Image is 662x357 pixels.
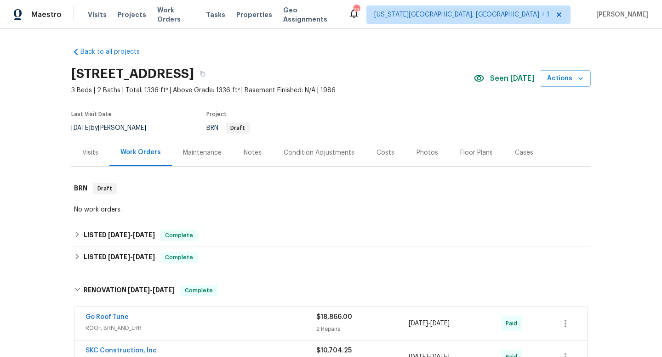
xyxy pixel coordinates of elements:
[71,246,591,268] div: LISTED [DATE]-[DATE]Complete
[409,320,428,327] span: [DATE]
[71,276,591,305] div: RENOVATION [DATE]-[DATE]Complete
[84,285,175,296] h6: RENOVATION
[153,287,175,293] span: [DATE]
[74,183,87,194] h6: BRN
[71,125,91,131] span: [DATE]
[183,148,222,157] div: Maintenance
[540,70,591,87] button: Actions
[120,148,161,157] div: Work Orders
[430,320,450,327] span: [DATE]
[283,6,337,24] span: Geo Assignments
[86,314,129,320] a: Go Roof Tune
[71,112,112,117] span: Last Visit Date
[157,6,195,24] span: Work Orders
[88,10,107,19] span: Visits
[206,112,227,117] span: Project
[374,10,549,19] span: [US_STATE][GEOGRAPHIC_DATA], [GEOGRAPHIC_DATA] + 1
[316,324,409,334] div: 2 Repairs
[71,123,157,134] div: by [PERSON_NAME]
[84,252,155,263] h6: LISTED
[74,205,588,214] div: No work orders.
[515,148,533,157] div: Cases
[206,125,250,131] span: BRN
[460,148,493,157] div: Floor Plans
[118,10,146,19] span: Projects
[181,286,217,295] span: Complete
[108,254,130,260] span: [DATE]
[353,6,360,15] div: 23
[133,232,155,238] span: [DATE]
[316,314,352,320] span: $18,866.00
[86,347,157,354] a: SKC Construction, Inc
[316,347,352,354] span: $10,704.25
[490,74,534,83] span: Seen [DATE]
[71,69,194,78] h2: [STREET_ADDRESS]
[31,10,62,19] span: Maestro
[161,231,197,240] span: Complete
[547,73,583,84] span: Actions
[194,66,211,82] button: Copy Address
[108,232,155,238] span: -
[206,11,225,18] span: Tasks
[84,230,155,241] h6: LISTED
[377,148,394,157] div: Costs
[506,319,521,328] span: Paid
[82,148,98,157] div: Visits
[409,319,450,328] span: -
[108,232,130,238] span: [DATE]
[236,10,272,19] span: Properties
[71,224,591,246] div: LISTED [DATE]-[DATE]Complete
[71,47,160,56] a: Back to all projects
[284,148,354,157] div: Condition Adjustments
[71,174,591,203] div: BRN Draft
[227,125,249,131] span: Draft
[244,148,262,157] div: Notes
[593,10,648,19] span: [PERSON_NAME]
[71,86,474,95] span: 3 Beds | 2 Baths | Total: 1336 ft² | Above Grade: 1336 ft² | Basement Finished: N/A | 1986
[417,148,438,157] div: Photos
[128,287,175,293] span: -
[86,324,316,333] span: ROOF, BRN_AND_LRR
[128,287,150,293] span: [DATE]
[94,184,116,193] span: Draft
[108,254,155,260] span: -
[161,253,197,262] span: Complete
[133,254,155,260] span: [DATE]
